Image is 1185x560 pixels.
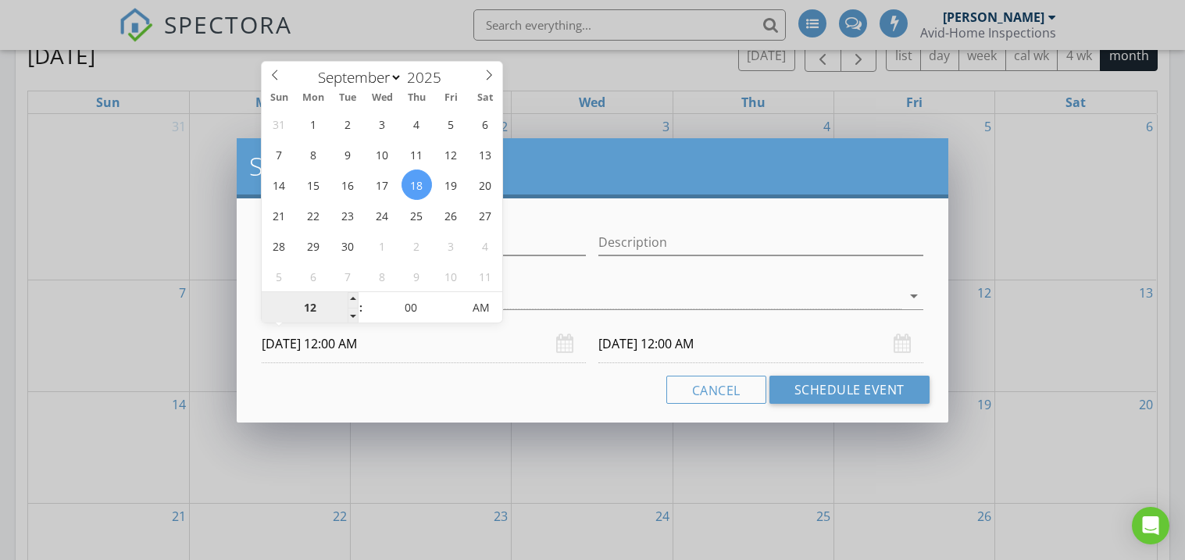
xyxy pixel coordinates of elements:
span: September 29, 2025 [298,230,329,261]
span: October 11, 2025 [470,261,501,291]
input: Year [402,67,454,87]
input: Select date [598,325,923,363]
span: September 25, 2025 [402,200,432,230]
span: September 30, 2025 [333,230,363,261]
span: Thu [399,93,434,103]
span: September 17, 2025 [367,169,398,200]
span: October 3, 2025 [436,230,466,261]
span: October 10, 2025 [436,261,466,291]
button: Schedule Event [769,376,930,404]
span: September 11, 2025 [402,139,432,169]
span: Wed [365,93,399,103]
span: September 9, 2025 [333,139,363,169]
span: October 2, 2025 [402,230,432,261]
span: September 13, 2025 [470,139,501,169]
span: Sun [262,93,296,103]
span: October 5, 2025 [264,261,294,291]
span: September 22, 2025 [298,200,329,230]
span: September 7, 2025 [264,139,294,169]
span: October 9, 2025 [402,261,432,291]
span: September 8, 2025 [298,139,329,169]
span: September 27, 2025 [470,200,501,230]
button: Cancel [666,376,766,404]
span: September 26, 2025 [436,200,466,230]
span: September 16, 2025 [333,169,363,200]
span: September 1, 2025 [298,109,329,139]
span: September 21, 2025 [264,200,294,230]
span: September 20, 2025 [470,169,501,200]
span: September 14, 2025 [264,169,294,200]
span: October 1, 2025 [367,230,398,261]
span: October 8, 2025 [367,261,398,291]
span: September 10, 2025 [367,139,398,169]
h2: Schedule Event [249,151,935,182]
span: September 18, 2025 [402,169,432,200]
span: September 6, 2025 [470,109,501,139]
span: September 4, 2025 [402,109,432,139]
span: Click to toggle [459,292,502,323]
span: September 3, 2025 [367,109,398,139]
div: Open Intercom Messenger [1132,507,1169,544]
span: Tue [330,93,365,103]
span: September 15, 2025 [298,169,329,200]
span: September 5, 2025 [436,109,466,139]
span: September 19, 2025 [436,169,466,200]
span: Mon [296,93,330,103]
span: October 7, 2025 [333,261,363,291]
span: Fri [434,93,468,103]
span: September 24, 2025 [367,200,398,230]
span: : [359,292,363,323]
span: September 12, 2025 [436,139,466,169]
span: August 31, 2025 [264,109,294,139]
span: September 28, 2025 [264,230,294,261]
span: October 4, 2025 [470,230,501,261]
span: October 6, 2025 [298,261,329,291]
i: arrow_drop_down [905,287,923,305]
input: Select date [262,325,586,363]
span: September 23, 2025 [333,200,363,230]
span: Sat [468,93,502,103]
span: September 2, 2025 [333,109,363,139]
